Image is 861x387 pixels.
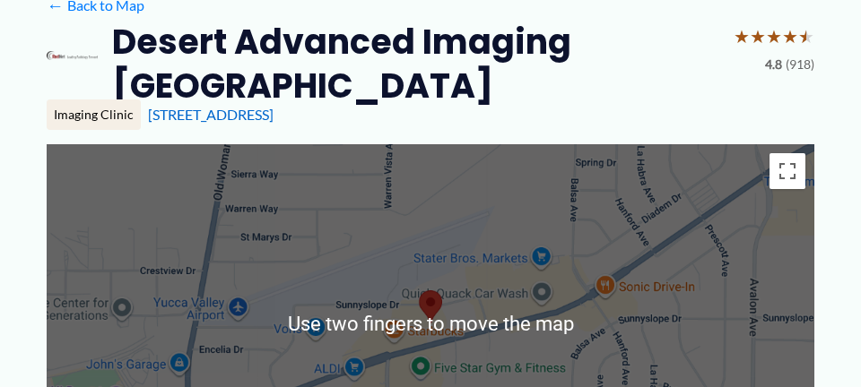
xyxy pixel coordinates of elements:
[734,20,750,53] span: ★
[765,53,782,76] span: 4.8
[766,20,782,53] span: ★
[782,20,798,53] span: ★
[798,20,814,53] span: ★
[770,153,805,189] button: Toggle fullscreen view
[750,20,766,53] span: ★
[148,106,274,123] a: [STREET_ADDRESS]
[47,99,141,130] div: Imaging Clinic
[786,53,814,76] span: (918)
[112,20,719,108] h2: Desert Advanced Imaging [GEOGRAPHIC_DATA]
